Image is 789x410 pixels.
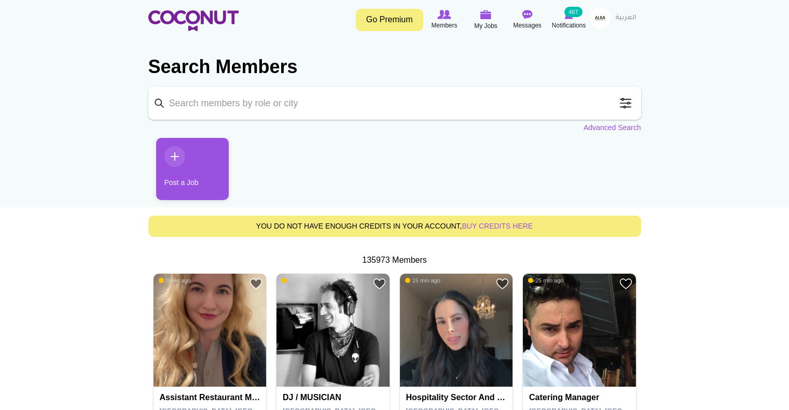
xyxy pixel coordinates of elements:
span: 19 min ago [282,277,317,284]
a: Advanced Search [584,122,641,133]
span: 15 min ago [405,277,440,284]
img: Home [148,10,239,31]
a: Messages Messages [507,8,548,32]
span: Members [431,20,457,31]
a: Add to Favourites [250,277,262,290]
span: My Jobs [474,21,497,31]
input: Search members by role or city [148,87,641,120]
span: Notifications [552,20,586,31]
div: 135973 Members [148,255,641,266]
h4: Assistant Restaurant Manager [160,393,263,402]
a: My Jobs My Jobs [465,8,507,32]
span: 8 min ago [159,277,191,284]
a: buy credits here [462,222,533,230]
img: My Jobs [480,10,492,19]
img: Notifications [564,10,573,19]
h2: Search Members [148,54,641,79]
a: Add to Favourites [619,277,632,290]
li: 1 / 1 [148,138,221,208]
a: Notifications Notifications 467 [548,8,590,32]
a: Post a Job [156,138,229,200]
a: Browse Members Members [424,8,465,32]
h4: Hospitality sector and Marketing Support [406,393,509,402]
a: العربية [611,8,641,29]
img: Browse Members [437,10,451,19]
small: 467 [564,7,582,17]
a: Add to Favourites [373,277,386,290]
img: Messages [522,10,533,19]
h4: Catering manager [529,393,632,402]
h5: You do not have enough credits in your account, [157,222,633,230]
h4: DJ / MUSICIAN [283,393,386,402]
a: Add to Favourites [496,277,509,290]
span: 25 min ago [528,277,563,284]
a: Go Premium [356,9,423,31]
span: Messages [513,20,542,31]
